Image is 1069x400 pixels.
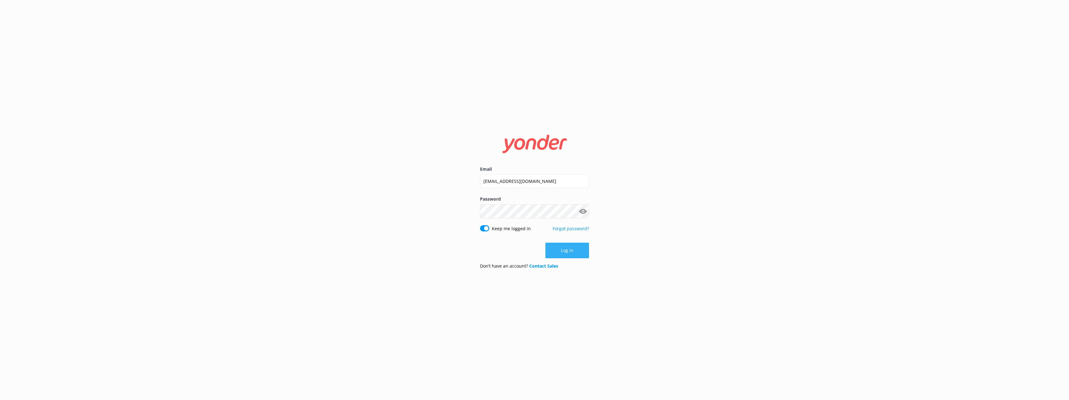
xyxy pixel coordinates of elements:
[577,205,589,217] button: Show password
[529,263,558,269] a: Contact Sales
[480,196,589,202] label: Password
[480,166,589,173] label: Email
[545,243,589,258] button: Log in
[480,174,589,188] input: user@emailaddress.com
[480,263,558,269] p: Don’t have an account?
[492,225,531,232] label: Keep me logged in
[553,226,589,231] a: Forgot password?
